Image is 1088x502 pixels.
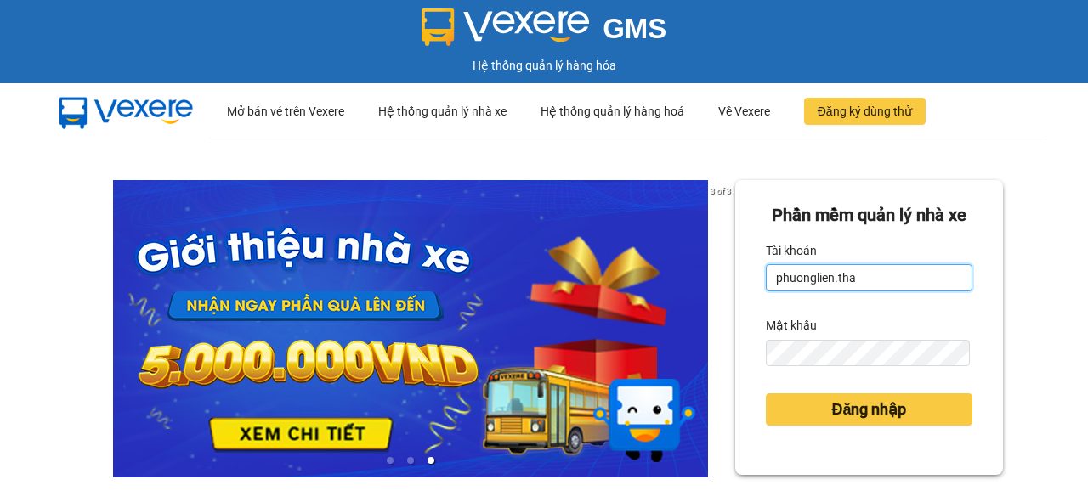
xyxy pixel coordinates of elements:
div: Hệ thống quản lý hàng hóa [4,56,1084,75]
span: Đăng ký dùng thử [818,102,912,121]
button: Đăng ký dùng thử [804,98,926,125]
div: Phần mềm quản lý nhà xe [766,202,972,228]
div: Về Vexere [718,84,770,138]
a: GMS [422,25,667,39]
div: Mở bán vé trên Vexere [227,84,344,138]
li: slide item 2 [407,457,414,464]
p: 3 of 3 [705,180,735,202]
button: next slide / item [711,180,735,477]
img: logo 2 [422,8,590,46]
input: Mật khẩu [766,340,970,367]
button: Đăng nhập [766,393,972,426]
div: Hệ thống quản lý nhà xe [378,84,507,138]
span: GMS [603,13,666,44]
span: Đăng nhập [831,398,906,421]
label: Mật khẩu [766,312,817,339]
label: Tài khoản [766,237,817,264]
li: slide item 3 [428,457,434,464]
button: previous slide / item [85,180,109,477]
li: slide item 1 [387,457,394,464]
input: Tài khoản [766,264,972,291]
div: Hệ thống quản lý hàng hoá [541,84,684,138]
img: mbUUG5Q.png [42,84,210,139]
